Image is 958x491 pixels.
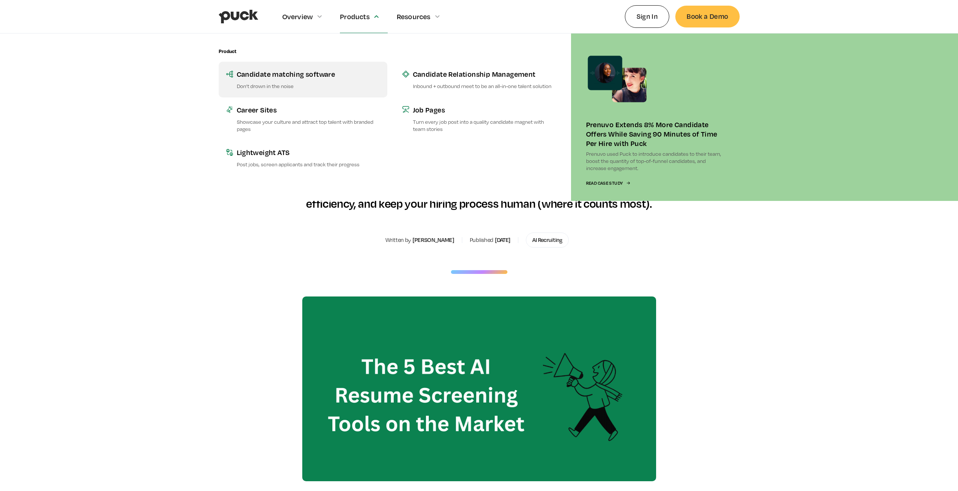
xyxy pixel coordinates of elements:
[395,62,564,97] a: Candidate Relationship ManagementInbound + outbound meet to be an all-in-one talent solution
[219,62,387,97] a: Candidate matching softwareDon’t drown in the noise
[571,33,740,201] a: Prenuvo Extends 8% More Candidate Offers While Saving 90 Minutes of Time Per Hire with PuckPrenuv...
[413,82,556,90] p: Inbound + outbound meet to be an all-in-one talent solution
[237,118,380,132] p: Showcase your culture and attract top talent with branded pages
[237,105,380,114] div: Career Sites
[237,161,380,168] p: Post jobs, screen applicants and track their progress
[219,140,387,175] a: Lightweight ATSPost jobs, screen applicants and track their progress
[413,118,556,132] p: Turn every job post into a quality candidate magnet with team stories
[219,49,236,54] div: Product
[219,97,387,140] a: Career SitesShowcase your culture and attract top talent with branded pages
[625,5,670,27] a: Sign In
[470,237,493,243] div: Published
[282,12,313,21] div: Overview
[413,237,454,243] div: [PERSON_NAME]
[397,12,431,21] div: Resources
[495,237,510,243] div: [DATE]
[237,82,380,90] p: Don’t drown in the noise
[532,237,562,243] div: AI Recruiting
[340,12,370,21] div: Products
[385,237,411,243] div: Written by
[395,97,564,140] a: Job PagesTurn every job post into a quality candidate magnet with team stories
[282,170,676,210] div: So many resumes, not enough time. This guide breaks down the 5 best AI resume screening tools to ...
[586,181,623,186] div: Read Case Study
[413,69,556,79] div: Candidate Relationship Management
[237,147,380,157] div: Lightweight ATS
[675,6,739,27] a: Book a Demo
[586,150,725,172] p: Prenuvo used Puck to introduce candidates to their team, boost the quantity of top-of-funnel cand...
[413,105,556,114] div: Job Pages
[237,69,380,79] div: Candidate matching software
[586,120,725,148] div: Prenuvo Extends 8% More Candidate Offers While Saving 90 Minutes of Time Per Hire with Puck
